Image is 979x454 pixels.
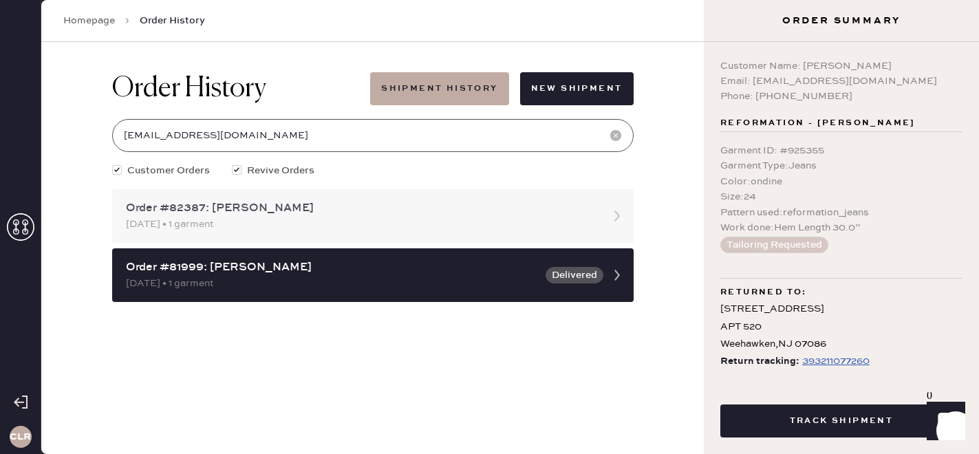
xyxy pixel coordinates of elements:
button: Shipment History [370,72,508,105]
a: 393211077260 [799,353,870,370]
iframe: Front Chat [914,392,973,451]
span: Order History [140,14,205,28]
div: Order #81999: [PERSON_NAME] [126,259,537,276]
button: Tailoring Requested [720,237,828,253]
div: Work done : Hem Length 30.0” [720,220,962,235]
h3: Order Summary [704,14,979,28]
div: Pattern used : reformation_jeans [720,205,962,220]
div: [DATE] • 1 garment [126,217,595,232]
h3: CLR [10,432,31,442]
div: [DATE] • 1 garment [126,276,537,291]
button: Delivered [546,267,603,283]
div: https://www.fedex.com/apps/fedextrack/?tracknumbers=393211077260&cntry_code=US [802,353,870,369]
div: Garment ID : # 925355 [720,143,962,158]
div: Phone: [PHONE_NUMBER] [720,89,962,104]
div: Size : 24 [720,189,962,204]
div: Garment Type : Jeans [720,158,962,173]
div: Email: [EMAIL_ADDRESS][DOMAIN_NAME] [720,74,962,89]
span: Revive Orders [247,163,314,178]
div: Customer Name: [PERSON_NAME] [720,58,962,74]
button: New Shipment [520,72,634,105]
div: Order #82387: [PERSON_NAME] [126,200,595,217]
div: [STREET_ADDRESS] APT 520 Weehawken , NJ 07086 [720,301,962,353]
input: Search by order number, customer name, email or phone number [112,119,634,152]
div: Color : ondine [720,174,962,189]
span: Returned to: [720,284,807,301]
span: Return tracking: [720,353,799,370]
span: Reformation - [PERSON_NAME] [720,115,916,131]
a: Track Shipment [720,413,962,426]
span: Customer Orders [127,163,210,178]
h1: Order History [112,72,266,105]
a: Homepage [63,14,115,28]
button: Track Shipment [720,404,962,437]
